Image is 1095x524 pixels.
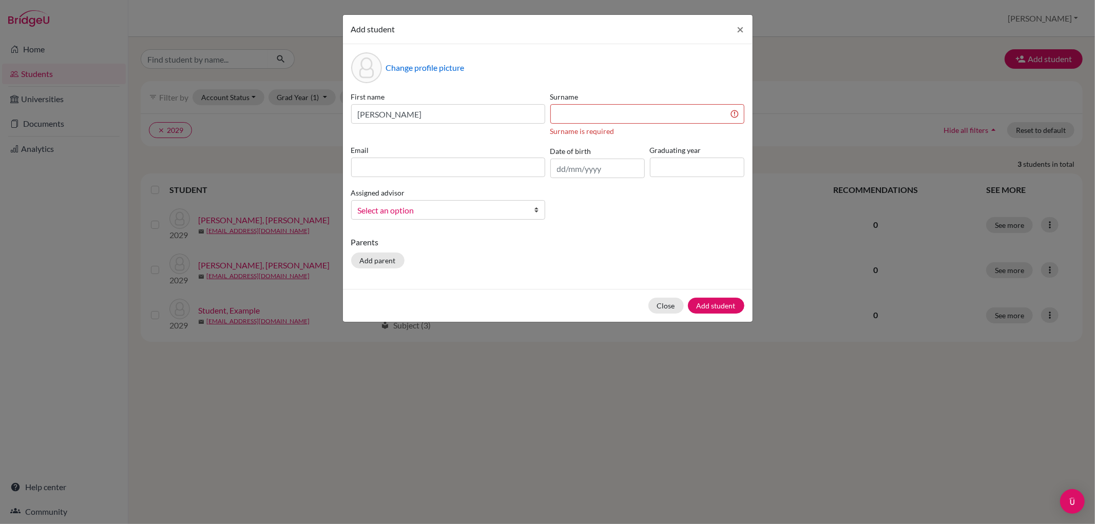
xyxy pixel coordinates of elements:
[550,159,645,178] input: dd/mm/yyyy
[729,15,753,44] button: Close
[351,145,545,156] label: Email
[351,52,382,83] div: Profile picture
[550,126,744,137] div: Surname is required
[351,24,395,34] span: Add student
[737,22,744,36] span: ×
[351,236,744,248] p: Parents
[650,145,744,156] label: Graduating year
[351,187,405,198] label: Assigned advisor
[351,253,405,268] button: Add parent
[358,204,525,217] span: Select an option
[550,146,591,157] label: Date of birth
[351,91,545,102] label: First name
[550,91,744,102] label: Surname
[1060,489,1085,514] div: Open Intercom Messenger
[688,298,744,314] button: Add student
[648,298,684,314] button: Close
